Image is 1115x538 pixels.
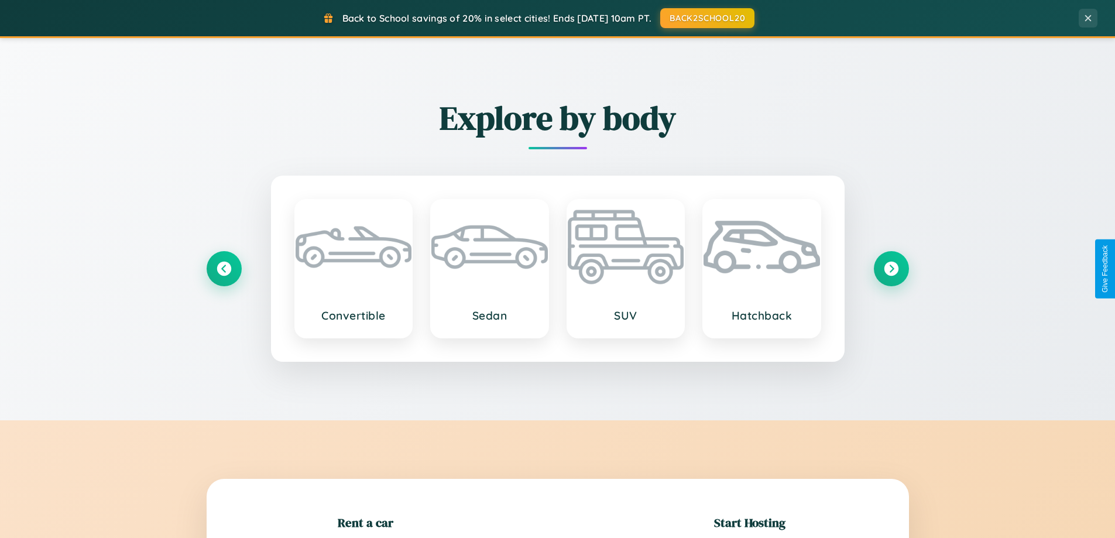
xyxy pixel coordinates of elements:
h2: Rent a car [338,514,393,531]
span: Back to School savings of 20% in select cities! Ends [DATE] 10am PT. [342,12,651,24]
button: BACK2SCHOOL20 [660,8,754,28]
h2: Explore by body [207,95,909,141]
h2: Start Hosting [714,514,785,531]
h3: SUV [579,309,673,323]
h3: Convertible [307,309,400,323]
h3: Hatchback [715,309,808,323]
div: Give Feedback [1101,245,1109,293]
h3: Sedan [443,309,536,323]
